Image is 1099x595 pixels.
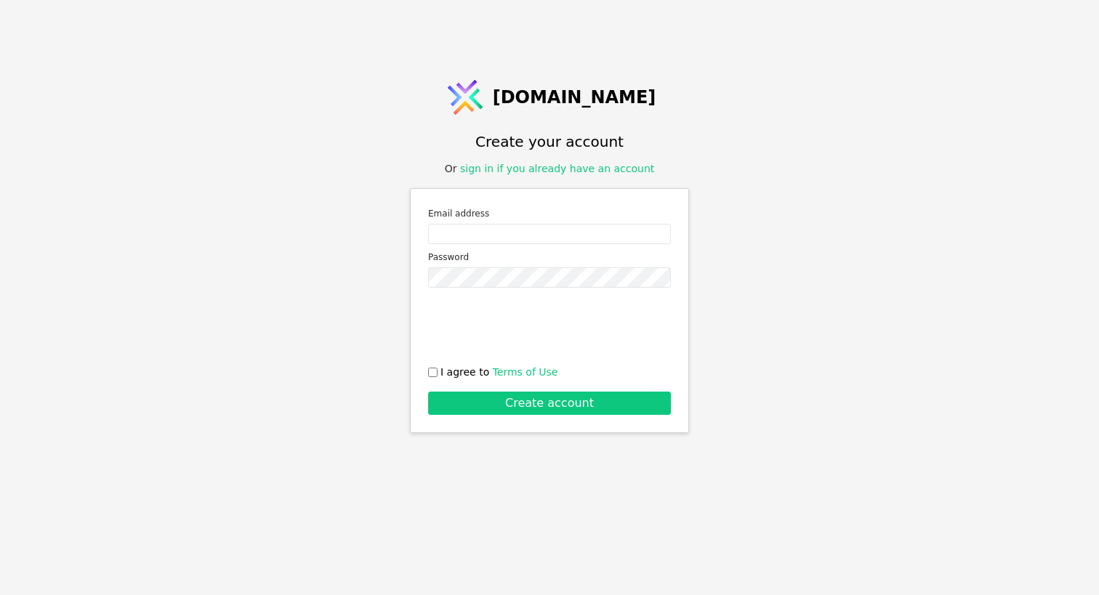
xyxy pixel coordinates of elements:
[460,163,654,174] a: sign in if you already have an account
[428,250,671,264] label: Password
[475,131,624,153] h1: Create your account
[428,392,671,415] button: Create account
[428,368,438,377] input: I agree to Terms of Use
[428,267,671,288] input: Password
[440,365,557,380] span: I agree to
[493,366,558,378] a: Terms of Use
[443,76,656,119] a: [DOMAIN_NAME]
[445,161,655,177] div: Or
[439,299,660,356] iframe: reCAPTCHA
[428,224,671,244] input: Email address
[493,84,656,110] span: [DOMAIN_NAME]
[428,206,671,221] label: Email address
